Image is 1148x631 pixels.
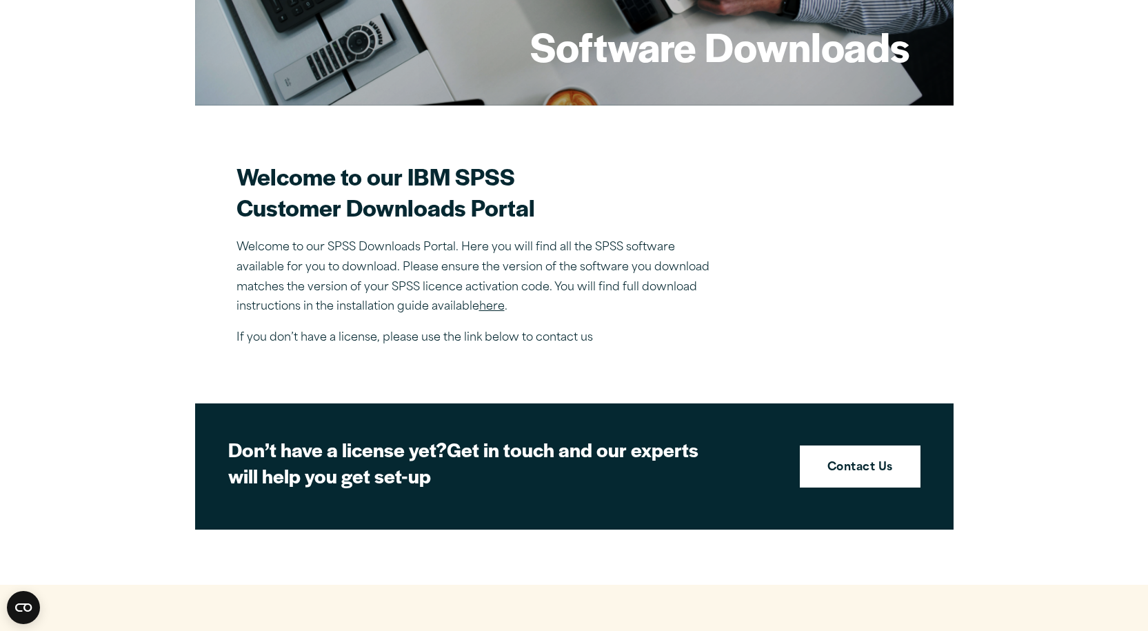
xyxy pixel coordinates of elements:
[228,435,447,463] strong: Don’t have a license yet?
[827,459,893,477] strong: Contact Us
[236,328,719,348] p: If you don’t have a license, please use the link below to contact us
[479,301,505,312] a: here
[7,591,40,624] button: Open CMP widget
[236,238,719,317] p: Welcome to our SPSS Downloads Portal. Here you will find all the SPSS software available for you ...
[530,19,909,73] h1: Software Downloads
[228,437,711,488] h2: Get in touch and our experts will help you get set-up
[236,161,719,223] h2: Welcome to our IBM SPSS Customer Downloads Portal
[800,445,920,488] a: Contact Us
